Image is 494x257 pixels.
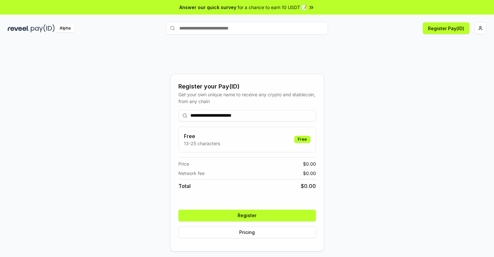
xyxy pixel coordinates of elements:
[294,136,310,143] div: Free
[178,182,191,190] span: Total
[179,4,236,11] span: Answer our quick survey
[178,227,316,238] button: Pricing
[8,24,29,32] img: reveel_dark
[178,82,316,91] div: Register your Pay(ID)
[238,4,307,11] span: for a chance to earn 10 USDT 📝
[303,160,316,167] span: $ 0.00
[178,91,316,105] div: Get your own unique name to receive any crypto and stablecoin, from any chain
[301,182,316,190] span: $ 0.00
[178,170,205,177] span: Network fee
[184,140,220,147] p: 13-25 characters
[56,24,74,32] div: Alpha
[31,24,55,32] img: pay_id
[178,160,189,167] span: Price
[184,132,220,140] h3: Free
[303,170,316,177] span: $ 0.00
[178,210,316,221] button: Register
[423,22,469,34] button: Register Pay(ID)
